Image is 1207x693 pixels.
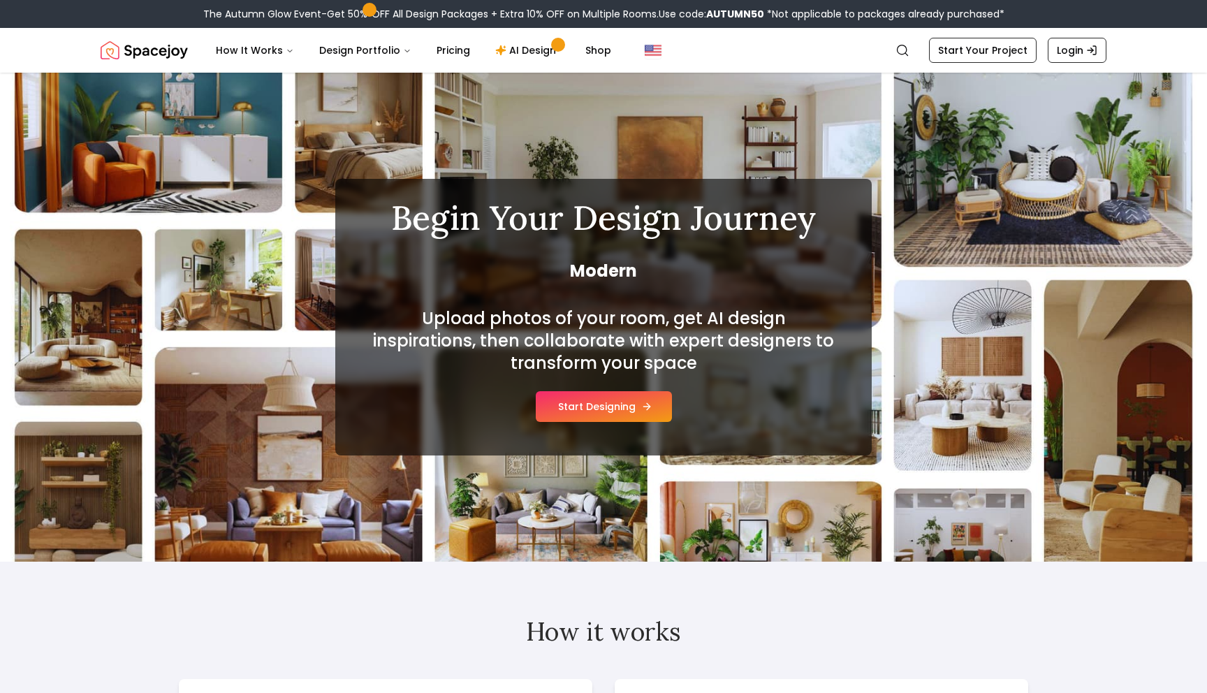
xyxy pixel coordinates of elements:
button: Design Portfolio [308,36,423,64]
div: The Autumn Glow Event-Get 50% OFF All Design Packages + Extra 10% OFF on Multiple Rooms. [203,7,1004,21]
img: United States [645,42,661,59]
img: Spacejoy Logo [101,36,188,64]
a: Spacejoy [101,36,188,64]
h2: How it works [179,618,1028,645]
nav: Main [205,36,622,64]
a: Pricing [425,36,481,64]
a: Start Your Project [929,38,1037,63]
a: Shop [574,36,622,64]
span: *Not applicable to packages already purchased* [764,7,1004,21]
nav: Global [101,28,1106,73]
button: How It Works [205,36,305,64]
span: Modern [369,260,838,282]
a: AI Design [484,36,571,64]
h2: Upload photos of your room, get AI design inspirations, then collaborate with expert designers to... [369,307,838,374]
h1: Begin Your Design Journey [369,201,838,235]
a: Login [1048,38,1106,63]
span: Use code: [659,7,764,21]
button: Start Designing [536,391,672,422]
b: AUTUMN50 [706,7,764,21]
